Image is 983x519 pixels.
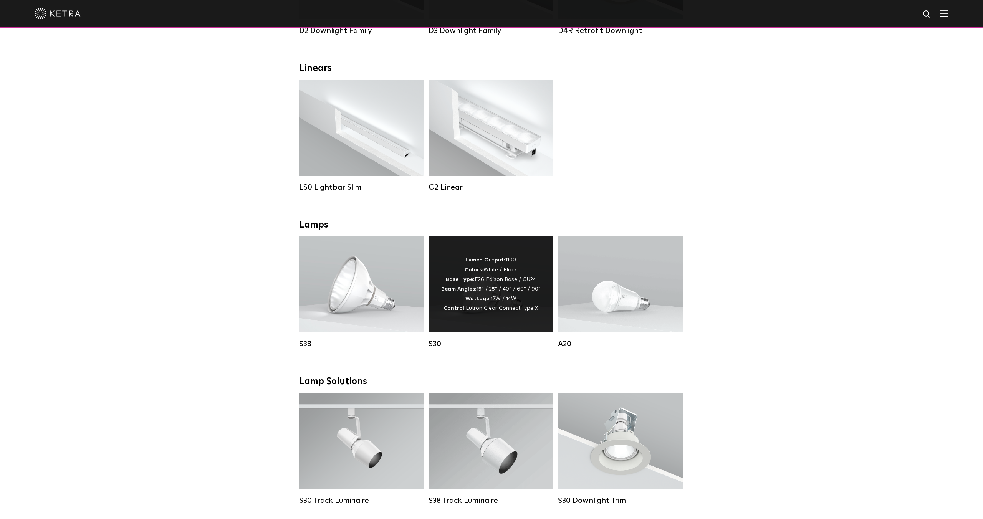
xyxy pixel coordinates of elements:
[299,496,424,505] div: S30 Track Luminaire
[558,339,683,349] div: A20
[466,306,538,311] span: Lutron Clear Connect Type X
[299,183,424,192] div: LS0 Lightbar Slim
[300,376,683,387] div: Lamp Solutions
[558,393,683,507] a: S30 Downlight Trim S30 Downlight Trim
[922,10,932,19] img: search icon
[299,236,424,350] a: S38 Lumen Output:1100Colors:White / BlackBase Type:E26 Edison Base / GU24Beam Angles:10° / 25° / ...
[299,26,424,35] div: D2 Downlight Family
[300,220,683,231] div: Lamps
[35,8,81,19] img: ketra-logo-2019-white
[429,393,553,507] a: S38 Track Luminaire Lumen Output:1100Colors:White / BlackBeam Angles:10° / 25° / 40° / 60°Wattage...
[429,496,553,505] div: S38 Track Luminaire
[940,10,948,17] img: Hamburger%20Nav.svg
[558,26,683,35] div: D4R Retrofit Downlight
[465,296,491,301] strong: Wattage:
[465,267,483,273] strong: Colors:
[465,257,505,263] strong: Lumen Output:
[299,393,424,507] a: S30 Track Luminaire Lumen Output:1100Colors:White / BlackBeam Angles:15° / 25° / 40° / 60° / 90°W...
[299,80,424,194] a: LS0 Lightbar Slim Lumen Output:200 / 350Colors:White / BlackControl:X96 Controller
[429,80,553,194] a: G2 Linear Lumen Output:400 / 700 / 1000Colors:WhiteBeam Angles:Flood / [GEOGRAPHIC_DATA] / Narrow...
[429,183,553,192] div: G2 Linear
[429,339,553,349] div: S30
[441,286,477,292] strong: Beam Angles:
[444,306,466,311] strong: Control:
[558,496,683,505] div: S30 Downlight Trim
[299,339,424,349] div: S38
[429,26,553,35] div: D3 Downlight Family
[300,63,683,74] div: Linears
[558,236,683,350] a: A20 Lumen Output:600 / 800Colors:White / BlackBase Type:E26 Edison Base / GU24Beam Angles:Omni-Di...
[446,277,475,282] strong: Base Type:
[429,236,553,350] a: S30 Lumen Output:1100Colors:White / BlackBase Type:E26 Edison Base / GU24Beam Angles:15° / 25° / ...
[441,255,541,313] div: 1100 White / Black E26 Edison Base / GU24 15° / 25° / 40° / 60° / 90° 12W / 14W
